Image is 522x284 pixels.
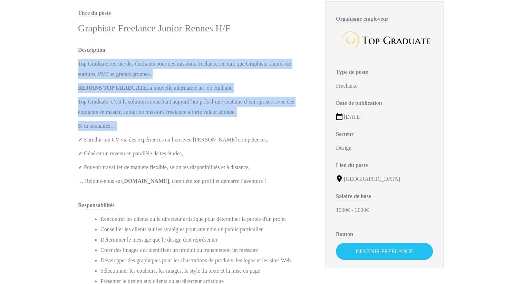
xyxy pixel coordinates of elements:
span: Type de poste [336,69,368,76]
strong: REJOINS TOP GRADUATE, [78,85,148,91]
span: Lieu du poste [336,162,368,169]
div: Freelance [336,81,433,91]
span: Organisme employeur [336,16,388,23]
p: Top Graduate recrute des étudiants pour des missions freelance, en tant que Graphiste, auprès de ... [78,59,311,79]
p: la nouvelle alternative au job étudiant. [78,83,311,93]
strong: [DOMAIN_NAME] [122,178,169,184]
span: Bouton [336,231,353,238]
span: Date de publication [336,100,382,107]
a: Devenir Freelance [336,243,433,260]
span: - [351,207,353,213]
div: [DATE] [336,112,433,122]
div: 1000€ 3000€ [336,205,433,215]
li: Sélectionner les couleurs, les images, le style du texte et la mise en page [100,266,311,276]
div: [GEOGRAPHIC_DATA] [336,174,433,184]
span: Responsabilités [78,202,115,209]
li: Déterminer le message que le design doit représenter [100,235,311,245]
span: Salaire de base [336,193,371,200]
p: … Rejoins-nous sur , complète ton profil et démarre l’aventure ! [78,176,311,186]
div: Design [336,143,433,153]
li: Conseiller les clients sur les stratégies pour atteindre un public particulier [100,224,311,235]
li: Rencontrer les clients ou le directeur artistique pour déterminer la portée d'un projet [100,214,311,224]
p: ✔ Pouvoir travailler de manière flexible, selon tes disponibilités et à distance, [78,162,311,173]
p: ✔ Générer un revenu en parallèle de tes études, [78,148,311,159]
span: Titre du poste [78,10,111,17]
div: Graphiste Freelance Junior Rennes H/F [78,22,311,35]
img: Top Graduate [338,28,431,53]
p: Top Graduate, c’est la solution connectant aujourd’hui près d’une centaine d’entreprises, avec de... [78,97,311,117]
p: ✔ Enrichir ton CV via des expériences en lien avec [PERSON_NAME] compétences, [78,135,311,145]
span: Description [78,47,105,54]
li: Développer des graphiques pour les illustrations de produits, les logos et les sites Web. [100,255,311,266]
li: Créer des images qui identifient un produit ou transmettent un message [100,245,311,255]
span: Secteur [336,131,354,138]
p: Si tu souhaites… [78,121,311,131]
